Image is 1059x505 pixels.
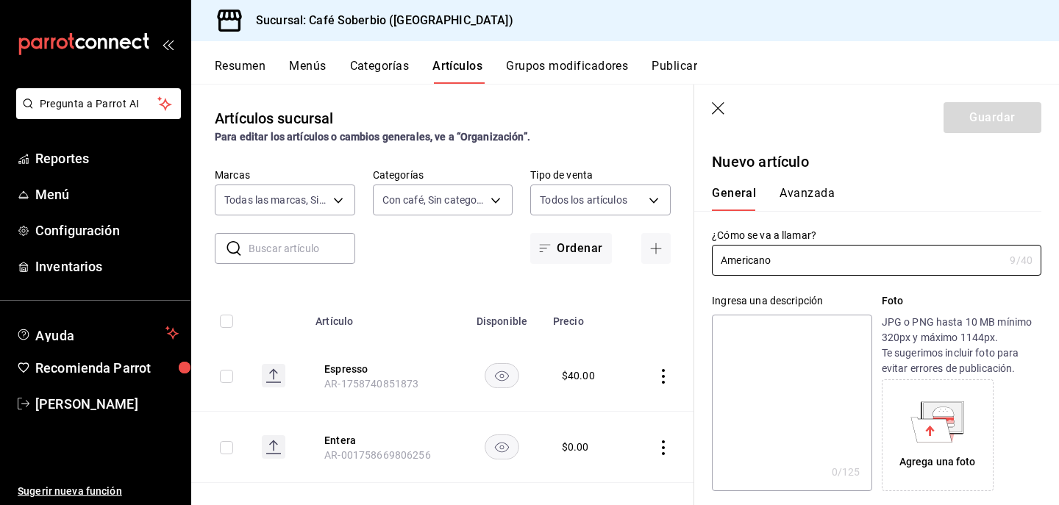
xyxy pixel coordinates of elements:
[652,59,697,84] button: Publicar
[656,369,671,384] button: actions
[885,383,990,487] div: Agrega una foto
[485,363,519,388] button: availability-product
[35,257,179,276] span: Inventarios
[215,131,530,143] strong: Para editar los artículos o cambios generales, ve a “Organización”.
[18,484,179,499] span: Sugerir nueva función
[712,186,1024,211] div: navigation tabs
[40,96,158,112] span: Pregunta a Parrot AI
[382,193,486,207] span: Con café, Sin categoría
[324,433,442,448] button: edit-product-location
[249,234,355,263] input: Buscar artículo
[712,151,1041,173] p: Nuevo artículo
[882,315,1041,376] p: JPG o PNG hasta 10 MB mínimo 320px y máximo 1144px. Te sugerimos incluir foto para evitar errores...
[562,440,589,454] div: $ 0.00
[540,193,627,207] span: Todos los artículos
[1010,253,1033,268] div: 9 /40
[224,193,328,207] span: Todas las marcas, Sin marca
[656,440,671,455] button: actions
[712,186,756,211] button: General
[712,293,871,309] div: Ingresa una descripción
[712,230,1041,240] label: ¿Cómo se va a llamar?
[215,59,265,84] button: Resumen
[485,434,519,459] button: availability-product
[324,362,442,376] button: edit-product-location
[215,107,333,129] div: Artículos sucursal
[16,88,181,119] button: Pregunta a Parrot AI
[307,293,460,340] th: Artículo
[35,185,179,204] span: Menú
[460,293,544,340] th: Disponible
[35,324,160,342] span: Ayuda
[215,170,355,180] label: Marcas
[162,38,174,50] button: open_drawer_menu
[244,12,513,29] h3: Sucursal: Café Soberbio ([GEOGRAPHIC_DATA])
[882,293,1041,309] p: Foto
[215,59,1059,84] div: navigation tabs
[432,59,482,84] button: Artículos
[35,394,179,414] span: [PERSON_NAME]
[899,454,976,470] div: Agrega una foto
[324,449,431,461] span: AR-001758669806256
[530,233,611,264] button: Ordenar
[350,59,410,84] button: Categorías
[35,148,179,168] span: Reportes
[373,170,513,180] label: Categorías
[780,186,835,211] button: Avanzada
[289,59,326,84] button: Menús
[544,293,627,340] th: Precio
[506,59,628,84] button: Grupos modificadores
[35,221,179,240] span: Configuración
[562,368,595,383] div: $ 40.00
[324,378,418,390] span: AR-1758740851873
[530,170,671,180] label: Tipo de venta
[10,107,181,122] a: Pregunta a Parrot AI
[35,358,179,378] span: Recomienda Parrot
[832,465,860,479] div: 0 /125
